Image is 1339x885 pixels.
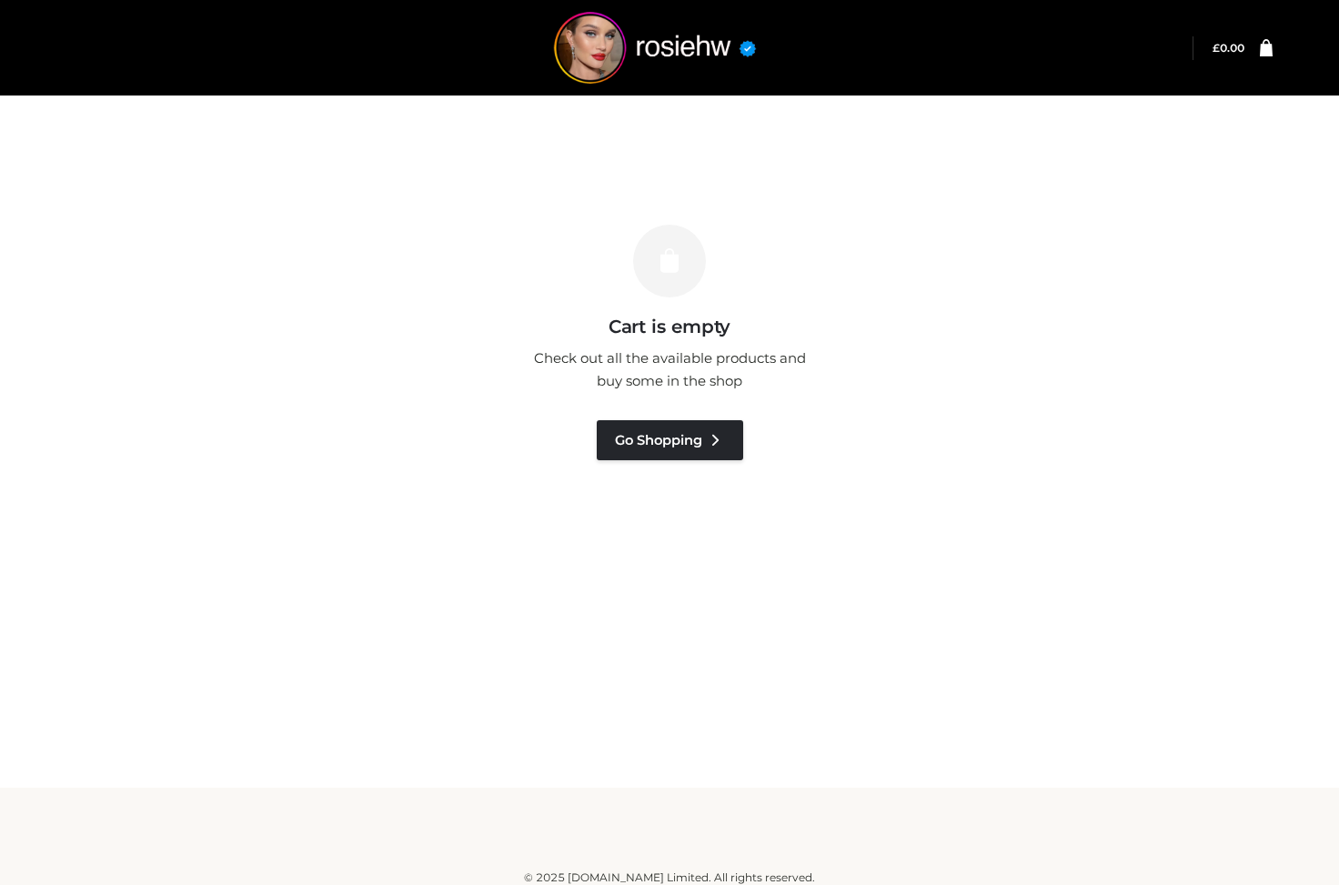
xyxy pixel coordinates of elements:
span: £ [1213,41,1220,55]
p: Check out all the available products and buy some in the shop [524,347,815,393]
h3: Cart is empty [107,316,1232,337]
bdi: 0.00 [1213,41,1244,55]
a: Go Shopping [597,420,743,460]
a: £0.00 [1213,41,1244,55]
img: rosiehw [518,12,791,84]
